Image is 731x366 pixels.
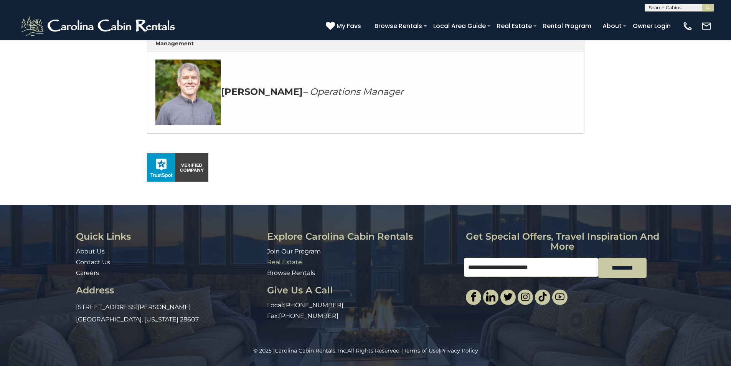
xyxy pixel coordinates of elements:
[404,347,439,354] a: Terms of Use
[267,248,321,255] a: Join Our Program
[682,21,693,31] img: phone-regular-white.png
[538,292,547,301] img: tiktok.svg
[155,40,194,47] strong: Management
[267,285,458,295] h3: Give Us A Call
[267,258,302,266] a: Real Estate
[19,15,178,38] img: White-1-2.png
[76,269,99,277] a: Careers
[464,232,661,252] h3: Get special offers, travel inspiration and more
[303,86,404,97] em: – Operations Manager
[279,312,338,320] a: [PHONE_NUMBER]
[147,153,208,182] img: seal_horizontal.png
[555,292,564,301] img: youtube-light.svg
[701,21,712,31] img: mail-regular-white.png
[267,312,458,321] p: Fax:
[469,292,478,301] img: facebook-single.svg
[539,19,595,33] a: Rental Program
[371,19,426,33] a: Browse Rentals
[599,19,625,33] a: About
[284,301,343,309] a: [PHONE_NUMBER]
[76,301,261,326] p: [STREET_ADDRESS][PERSON_NAME] [GEOGRAPHIC_DATA], [US_STATE] 28607
[267,301,458,310] p: Local:
[493,19,536,33] a: Real Estate
[221,86,303,97] strong: [PERSON_NAME]
[267,269,315,277] a: Browse Rentals
[76,248,105,255] a: About Us
[521,292,530,301] img: instagram-single.svg
[629,19,675,33] a: Owner Login
[253,347,347,354] span: © 2025 |
[326,21,363,31] a: My Favs
[275,347,347,354] a: Carolina Cabin Rentals, Inc.
[337,21,361,31] span: My Favs
[486,292,495,301] img: linkedin-single.svg
[76,258,110,266] a: Contact Us
[267,232,458,242] h3: Explore Carolina Cabin Rentals
[429,19,490,33] a: Local Area Guide
[17,347,714,354] p: All Rights Reserved. | |
[440,347,478,354] a: Privacy Policy
[503,292,513,301] img: twitter-single.svg
[76,232,261,242] h3: Quick Links
[76,285,261,295] h3: Address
